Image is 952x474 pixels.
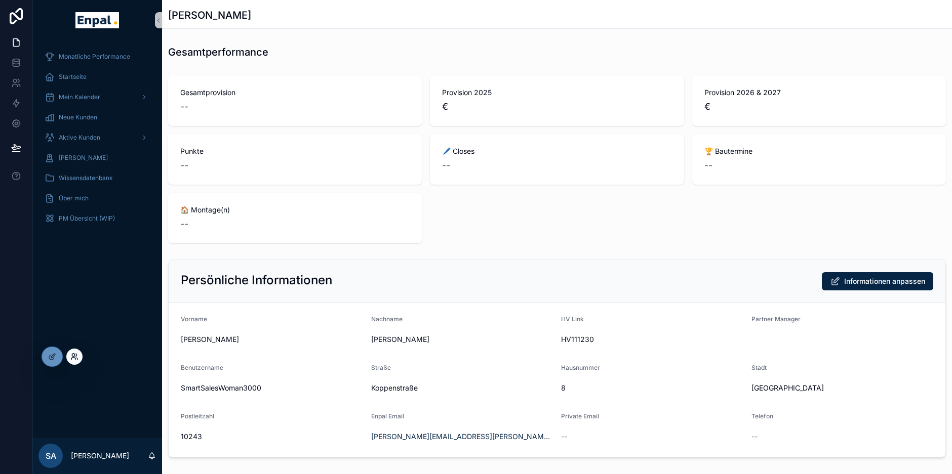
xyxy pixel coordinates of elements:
[38,48,156,66] a: Monatliche Performance
[704,146,934,156] span: 🏆 Bautermine
[59,113,97,121] span: Neue Kunden
[751,364,767,371] span: Stadt
[46,450,56,462] span: SA
[38,68,156,86] a: Startseite
[38,189,156,207] a: Über mich
[371,334,553,344] span: [PERSON_NAME]
[32,40,162,241] div: scrollable content
[442,146,671,156] span: 🖊️ Closes
[59,134,100,142] span: Aktive Kunden
[181,272,332,288] h2: Persönliche Informationen
[168,8,251,22] h1: [PERSON_NAME]
[371,432,553,442] a: [PERSON_NAME][EMAIL_ADDRESS][PERSON_NAME][DOMAIN_NAME]
[180,158,188,173] span: --
[844,276,925,286] span: Informationen anpassen
[561,412,599,420] span: Private Email
[442,88,671,98] span: Provision 2025
[181,334,363,344] span: [PERSON_NAME]
[181,315,207,323] span: Vorname
[180,217,188,231] span: --
[751,432,758,442] span: --
[38,88,156,106] a: Mein Kalender
[751,383,934,393] span: [GEOGRAPHIC_DATA]
[180,100,188,114] span: --
[38,169,156,187] a: Wissensdatenbank
[751,315,801,323] span: Partner Manager
[442,100,671,114] span: €
[38,149,156,167] a: [PERSON_NAME]
[371,315,403,323] span: Nachname
[704,100,934,114] span: €
[59,73,87,81] span: Startseite
[704,88,934,98] span: Provision 2026 & 2027
[59,194,89,202] span: Über mich
[442,158,450,173] span: --
[38,209,156,228] a: PM Übersicht (WIP)
[59,53,130,61] span: Monatliche Performance
[371,412,404,420] span: Enpal Email
[180,146,410,156] span: Punkte
[59,154,108,162] span: [PERSON_NAME]
[71,451,129,461] p: [PERSON_NAME]
[38,108,156,126] a: Neue Kunden
[561,334,743,344] span: HV111230
[38,128,156,147] a: Aktive Kunden
[181,412,214,420] span: Postleitzahl
[704,158,712,173] span: --
[371,383,553,393] span: Koppenstraße
[561,364,600,371] span: Hausnummer
[168,45,268,59] h1: Gesamtperformance
[751,412,773,420] span: Telefon
[59,93,100,101] span: Mein Kalender
[180,205,410,215] span: 🏠 Montage(n)
[371,364,391,371] span: Straße
[59,174,113,182] span: Wissensdatenbank
[181,383,363,393] span: SmartSalesWoman3000
[180,88,410,98] span: Gesamtprovision
[181,364,223,371] span: Benutzername
[561,315,584,323] span: HV Link
[59,214,115,223] span: PM Übersicht (WIP)
[822,272,933,290] button: Informationen anpassen
[75,12,118,28] img: App logo
[181,432,363,442] span: 10243
[561,383,743,393] span: 8
[561,432,567,442] span: --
